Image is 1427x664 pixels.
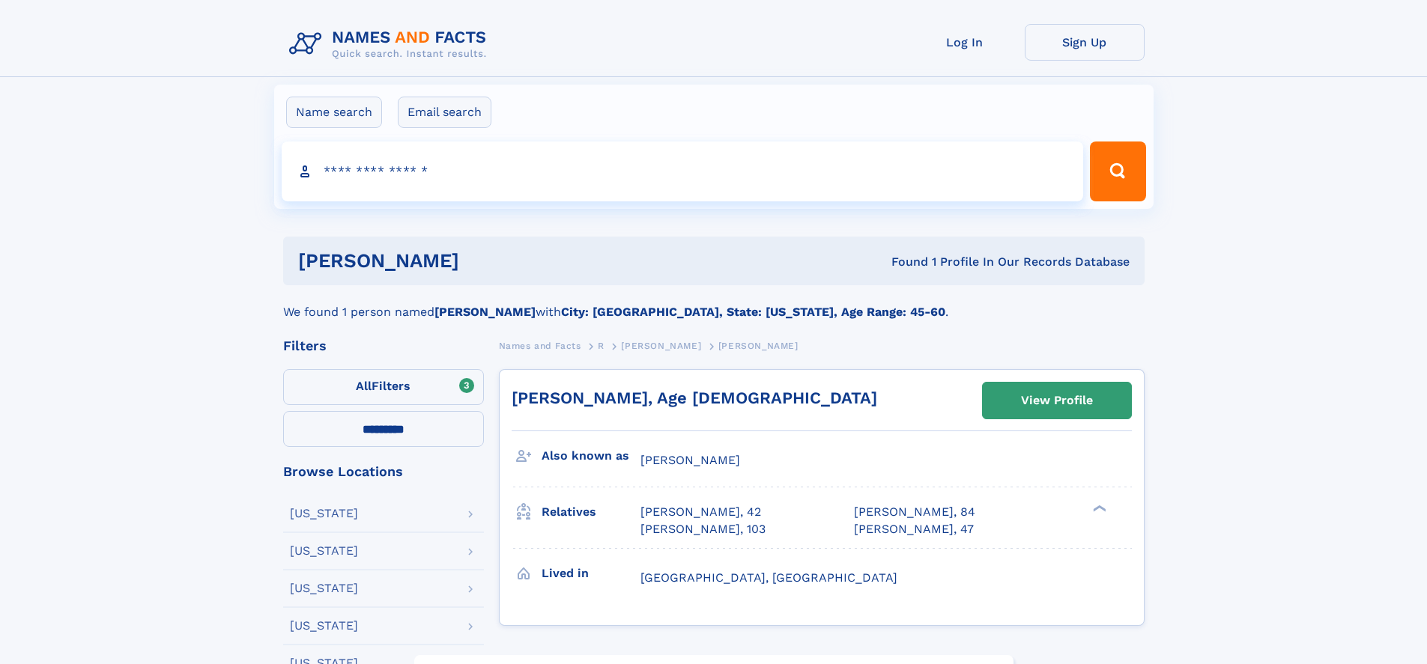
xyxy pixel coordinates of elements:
[598,341,605,351] span: R
[640,570,897,585] span: [GEOGRAPHIC_DATA], [GEOGRAPHIC_DATA]
[298,252,676,270] h1: [PERSON_NAME]
[356,379,372,393] span: All
[598,336,605,355] a: R
[675,254,1130,270] div: Found 1 Profile In Our Records Database
[854,521,974,537] a: [PERSON_NAME], 47
[283,465,484,478] div: Browse Locations
[290,582,358,594] div: [US_STATE]
[283,24,499,64] img: Logo Names and Facts
[283,369,484,405] label: Filters
[1090,141,1145,201] button: Search Button
[398,97,491,128] label: Email search
[512,389,877,407] a: [PERSON_NAME], Age [DEMOGRAPHIC_DATA]
[640,453,740,467] span: [PERSON_NAME]
[290,508,358,520] div: [US_STATE]
[282,141,1084,201] input: search input
[283,339,484,353] div: Filters
[542,499,640,525] h3: Relatives
[621,341,701,351] span: [PERSON_NAME]
[640,504,761,520] a: [PERSON_NAME], 42
[1025,24,1145,61] a: Sign Up
[1089,504,1107,514] div: ❯
[286,97,382,128] label: Name search
[983,383,1131,418] a: View Profile
[561,305,945,319] b: City: [GEOGRAPHIC_DATA], State: [US_STATE], Age Range: 45-60
[290,620,358,632] div: [US_STATE]
[499,336,581,355] a: Names and Facts
[905,24,1025,61] a: Log In
[434,305,536,319] b: [PERSON_NAME]
[542,561,640,586] h3: Lived in
[640,521,766,537] a: [PERSON_NAME], 103
[718,341,799,351] span: [PERSON_NAME]
[1021,383,1093,418] div: View Profile
[283,285,1145,321] div: We found 1 person named with .
[290,545,358,557] div: [US_STATE]
[621,336,701,355] a: [PERSON_NAME]
[542,443,640,469] h3: Also known as
[854,504,975,520] a: [PERSON_NAME], 84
